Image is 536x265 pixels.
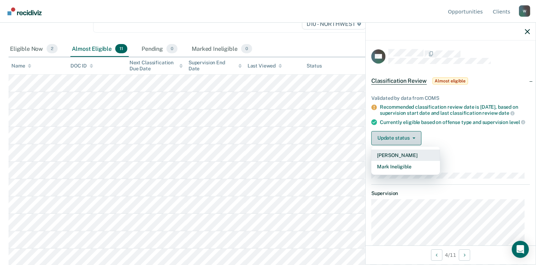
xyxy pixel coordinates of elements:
[366,245,536,264] div: 4 / 11
[7,7,42,15] img: Recidiviz
[115,44,127,53] span: 11
[371,161,440,172] button: Mark Ineligible
[519,5,530,17] div: W
[431,249,442,261] button: Previous Opportunity
[380,104,530,116] div: Recommended classification review date is [DATE], based on supervision start date and last classi...
[371,147,440,175] div: Dropdown Menu
[70,41,129,57] div: Almost Eligible
[190,41,254,57] div: Marked Ineligible
[9,41,59,57] div: Eligible Now
[241,44,252,53] span: 0
[371,95,530,101] div: Validated by data from COMS
[371,165,530,171] dt: Next Classification Due Date
[47,44,58,53] span: 2
[70,63,93,69] div: DOC ID
[371,190,530,196] dt: Supervision
[189,60,242,72] div: Supervision End Date
[11,63,31,69] div: Name
[371,131,421,145] button: Update status
[371,150,440,161] button: [PERSON_NAME]
[432,77,468,85] span: Almost eligible
[371,157,530,163] dt: Eligibility Date
[129,60,183,72] div: Next Classification Due Date
[519,5,530,17] button: Profile dropdown button
[140,41,179,57] div: Pending
[166,44,177,53] span: 0
[307,63,322,69] div: Status
[512,241,529,258] div: Open Intercom Messenger
[371,77,427,85] span: Classification Review
[509,119,525,125] span: level
[366,70,536,92] div: Classification ReviewAlmost eligible
[380,119,530,125] div: Currently eligible based on offense type and supervision
[459,249,470,261] button: Next Opportunity
[302,18,366,29] span: D10 - NORTHWEST
[248,63,282,69] div: Last Viewed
